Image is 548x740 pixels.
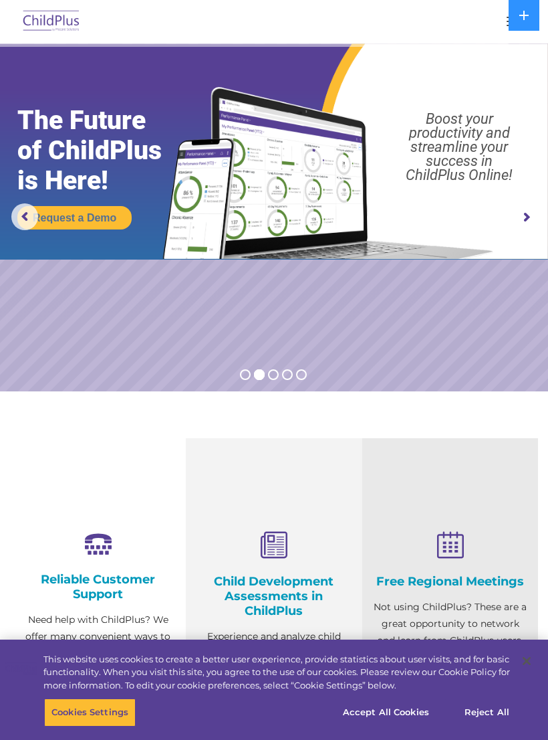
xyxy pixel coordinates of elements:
[20,612,176,729] p: Need help with ChildPlus? We offer many convenient ways to contact our amazing Customer Support r...
[196,628,352,729] p: Experience and analyze child assessments and Head Start data management in one system with zero c...
[17,206,132,229] a: Request a Demo
[512,646,541,676] button: Close
[445,699,529,727] button: Reject All
[20,6,83,37] img: ChildPlus by Procare Solutions
[378,112,541,182] rs-layer: Boost your productivity and streamline your success in ChildPlus Online!
[372,599,528,682] p: Not using ChildPlus? These are a great opportunity to network and learn from ChildPlus users. Fin...
[44,699,136,727] button: Cookies Settings
[43,653,510,692] div: This website uses cookies to create a better user experience, provide statistics about user visit...
[335,699,436,727] button: Accept All Cookies
[196,574,352,618] h4: Child Development Assessments in ChildPlus
[17,106,192,196] rs-layer: The Future of ChildPlus is Here!
[20,572,176,602] h4: Reliable Customer Support
[372,574,528,589] h4: Free Regional Meetings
